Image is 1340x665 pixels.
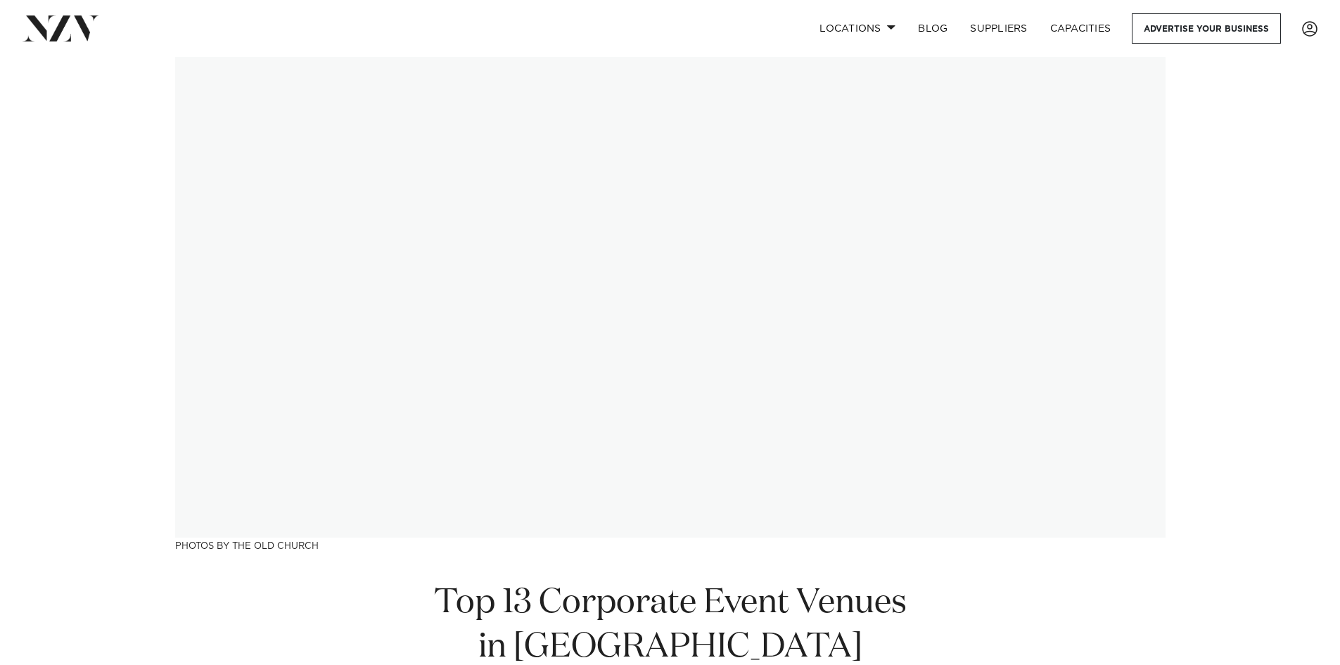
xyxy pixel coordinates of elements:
a: Capacities [1039,13,1123,44]
img: nzv-logo.png [23,15,99,41]
a: Advertise your business [1132,13,1281,44]
a: Locations [808,13,907,44]
h3: Photos by The Old Church [175,538,1166,552]
a: SUPPLIERS [959,13,1038,44]
a: BLOG [907,13,959,44]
